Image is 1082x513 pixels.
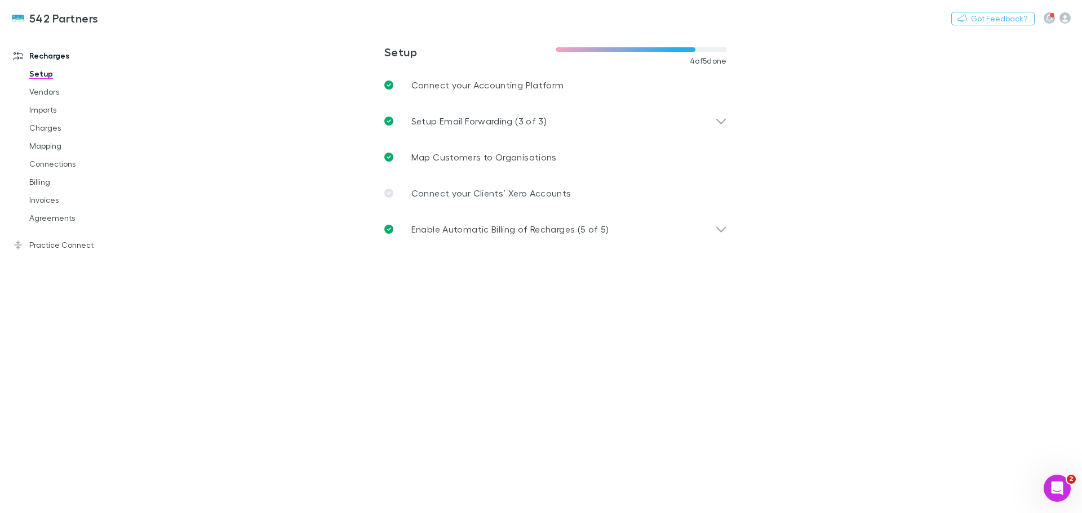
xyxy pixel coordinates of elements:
[18,83,152,101] a: Vendors
[1067,475,1076,484] span: 2
[5,5,105,32] a: 542 Partners
[375,103,736,139] div: Setup Email Forwarding (3 of 3)
[375,139,736,175] a: Map Customers to Organisations
[29,11,99,25] h3: 542 Partners
[18,173,152,191] a: Billing
[411,78,564,92] p: Connect your Accounting Platform
[411,114,547,128] p: Setup Email Forwarding (3 of 3)
[18,65,152,83] a: Setup
[411,222,609,236] p: Enable Automatic Billing of Recharges (5 of 5)
[690,56,727,65] span: 4 of 5 done
[375,175,736,211] a: Connect your Clients’ Xero Accounts
[2,236,152,254] a: Practice Connect
[18,191,152,209] a: Invoices
[18,209,152,227] a: Agreements
[18,137,152,155] a: Mapping
[411,150,557,164] p: Map Customers to Organisations
[18,119,152,137] a: Charges
[384,45,556,59] h3: Setup
[11,11,25,25] img: 542 Partners's Logo
[18,155,152,173] a: Connections
[2,47,152,65] a: Recharges
[1044,475,1071,502] iframe: Intercom live chat
[18,101,152,119] a: Imports
[411,186,571,200] p: Connect your Clients’ Xero Accounts
[375,211,736,247] div: Enable Automatic Billing of Recharges (5 of 5)
[375,67,736,103] a: Connect your Accounting Platform
[951,12,1035,25] button: Got Feedback?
